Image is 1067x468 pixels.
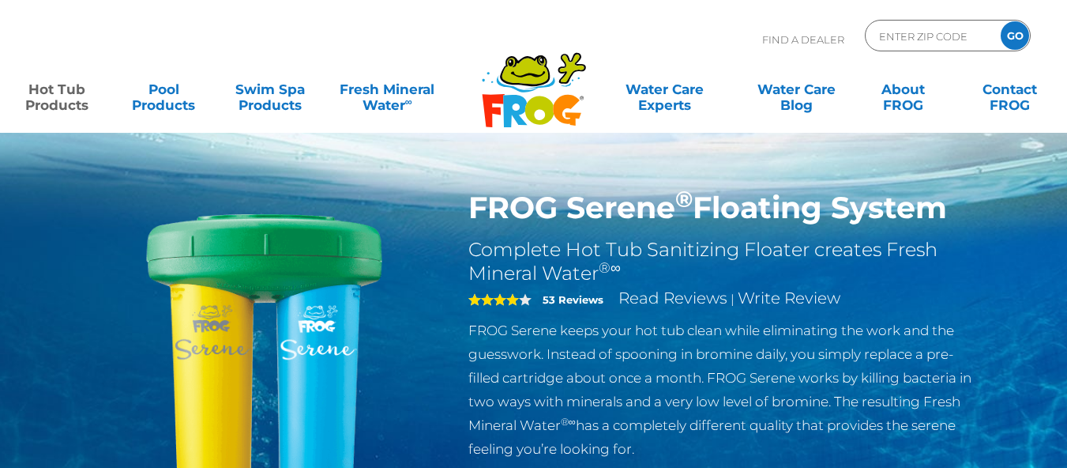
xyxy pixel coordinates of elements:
h2: Complete Hot Tub Sanitizing Floater creates Fresh Mineral Water [468,238,984,285]
sup: ®∞ [599,259,621,277]
h1: FROG Serene Floating System [468,190,984,226]
strong: 53 Reviews [543,293,603,306]
a: Read Reviews [618,289,727,308]
a: AboutFROG [862,74,945,105]
a: Water CareExperts [597,74,731,105]
img: Frog Products Logo [473,32,595,128]
sup: ® [675,185,693,213]
input: GO [1001,21,1029,50]
p: FROG Serene keeps your hot tub clean while eliminating the work and the guesswork. Instead of spo... [468,319,984,461]
a: PoolProducts [122,74,205,105]
a: Swim SpaProducts [229,74,312,105]
a: Hot TubProducts [16,74,99,105]
span: 4 [468,293,519,306]
sup: ®∞ [561,416,576,428]
a: ContactFROG [968,74,1051,105]
p: Find A Dealer [762,20,844,59]
a: Water CareBlog [755,74,838,105]
sup: ∞ [405,96,412,108]
a: Fresh MineralWater∞ [336,74,439,105]
span: | [731,292,735,307]
a: Write Review [738,289,840,308]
